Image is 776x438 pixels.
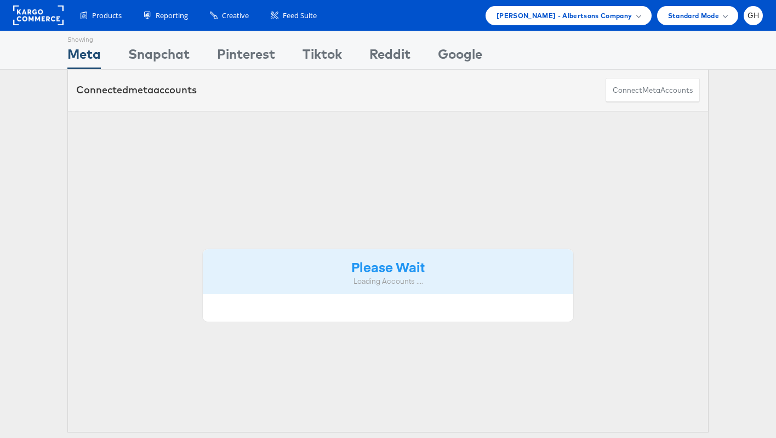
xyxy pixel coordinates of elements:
div: Showing [67,31,101,44]
div: Pinterest [217,44,275,69]
div: Connected accounts [76,83,197,97]
div: Loading Accounts .... [211,276,565,287]
span: Standard Mode [668,10,719,21]
span: meta [642,85,660,96]
span: Creative [222,10,249,21]
span: [PERSON_NAME] - Albertsons Company [497,10,632,21]
span: Products [92,10,122,21]
div: Reddit [369,44,410,69]
span: GH [748,12,760,19]
div: Meta [67,44,101,69]
div: Google [438,44,482,69]
span: meta [128,83,153,96]
div: Snapchat [128,44,190,69]
span: Feed Suite [283,10,317,21]
span: Reporting [156,10,188,21]
strong: Please Wait [351,257,425,276]
button: ConnectmetaAccounts [606,78,700,103]
div: Tiktok [303,44,342,69]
